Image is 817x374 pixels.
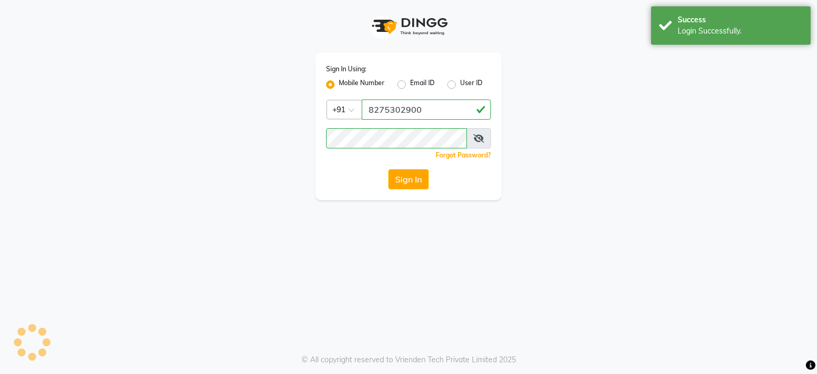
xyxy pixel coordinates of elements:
[678,14,803,26] div: Success
[460,78,482,91] label: User ID
[366,11,451,42] img: logo1.svg
[326,64,366,74] label: Sign In Using:
[388,169,429,189] button: Sign In
[339,78,385,91] label: Mobile Number
[362,99,491,120] input: Username
[436,151,491,159] a: Forgot Password?
[326,128,467,148] input: Username
[410,78,435,91] label: Email ID
[678,26,803,37] div: Login Successfully.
